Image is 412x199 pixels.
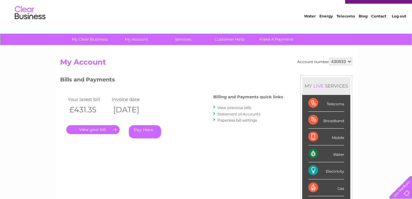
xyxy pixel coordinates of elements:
a: Customer Help [204,34,255,45]
th: £431.35 [66,103,110,116]
a: Make A Payment [251,34,302,45]
a: View previous bills [218,105,251,110]
a: Statement of Accounts [218,112,260,116]
a: . [66,125,120,134]
h4: Billing and Payments quick links [213,95,283,99]
a: My Clear Business [64,34,115,45]
div: LIVE [312,83,325,89]
a: Log out [392,26,406,31]
h3: Bills and Payments [60,75,283,86]
a: Blog [359,26,368,31]
th: [DATE] [110,103,154,116]
div: Account number [297,58,352,65]
div: Gas [308,179,344,196]
a: Paperless bill settings [218,118,257,122]
a: Energy [319,26,333,31]
div: MY SERVICES [302,77,350,95]
img: logo.png [14,16,46,35]
td: Your latest bill [66,95,110,103]
a: Pay Here [129,125,161,138]
a: Services [158,34,208,45]
a: My Account [111,34,162,45]
div: Clear Business is a trading name of Verastar Limited (registered in [GEOGRAPHIC_DATA] No. 3667643... [61,3,351,30]
div: Telecoms [308,95,344,112]
a: Contact [371,26,386,31]
td: Invoice date [110,95,154,103]
a: Water [304,26,316,31]
h2: My Account [60,58,352,69]
a: 0333 014 3131 [296,3,339,11]
a: Telecoms [337,26,355,31]
div: Electricity [308,162,344,179]
div: Water [308,145,344,162]
div: Broadband [308,112,344,129]
div: Mobile [308,129,344,145]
